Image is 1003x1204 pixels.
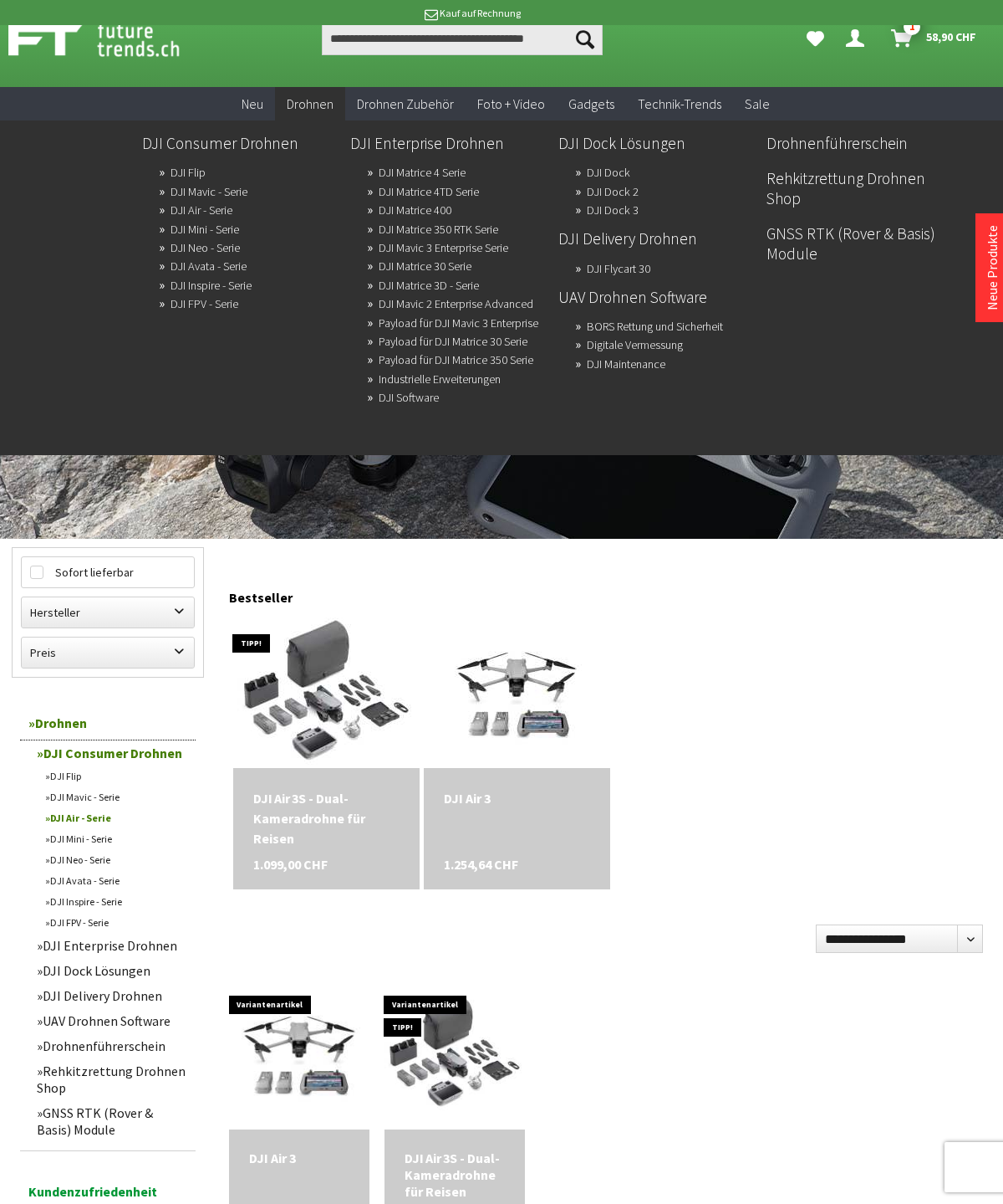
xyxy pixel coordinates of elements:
a: DJI Software [379,386,439,409]
a: Payload für DJI Matrice 30 Serie [379,330,527,353]
a: DJI Mavic - Serie [171,180,247,203]
label: Hersteller [22,597,194,628]
a: DJI Enterprise Drohnen [350,129,545,157]
div: DJI Air 3 [249,1150,349,1166]
a: BORS Rettung und Sicherheit [587,315,723,338]
a: DJI Consumer Drohnen [142,129,337,157]
a: DJI Matrice 3D - Serie [379,274,479,297]
a: DJI Flycart 30 [587,257,650,280]
a: DJI Consumer Drohnen [28,740,196,766]
a: Payload für DJI Mavic 3 Enterprise [379,311,538,335]
a: DJI Dock [587,161,630,184]
a: Payload für DJI Matrice 350 Serie [379,348,533,371]
a: DJI Air 3S - Dual-Kameradrohne für Reisen 1.099,00 CHF [253,788,400,848]
span: 58,90 CHF [926,23,976,50]
span: Neu [242,95,263,112]
a: GNSS RTK (Rover & Basis) Module [766,219,961,268]
a: GNSS RTK (Rover & Basis) Module [28,1100,196,1142]
a: DJI FPV - Serie [171,292,238,315]
a: DJI Inspire - Serie [37,891,196,912]
a: DJI Air 3 1.254,64 CHF [444,788,590,808]
span: 1.099,00 CHF [253,854,328,874]
a: DJI Matrice 350 RTK Serie [379,218,498,241]
a: DJI FPV - Serie [37,912,196,933]
a: DJI Air - Serie [171,198,232,222]
span: Gadgets [568,95,614,112]
a: DJI Neo - Serie [171,236,240,259]
span: 1.254,64 CHF [444,854,518,874]
a: DJI Matrice 400 [379,198,451,222]
a: Rehkitzrettung Drohnen Shop [766,164,961,213]
button: Suchen [568,22,603,55]
a: Neu [230,87,275,121]
img: DJI Air 3S - Dual-Kameradrohne für Reisen [237,617,415,768]
a: Dein Konto [839,22,878,55]
a: DJI Inspire - Serie [171,274,252,297]
div: DJI Air 3S - Dual-Kameradrohne für Reisen [405,1150,504,1200]
a: UAV Drohnen Software [28,1008,196,1033]
a: DJI Mavic 2 Enterprise Advanced [379,292,533,315]
a: Foto + Video [466,87,557,121]
span: Drohnen Zubehör [357,95,454,112]
a: DJI Matrice 4TD Serie [379,180,479,203]
a: DJI Air 3 1.254,64 CHF [249,1150,349,1166]
a: Drohnen [275,87,345,121]
img: DJI Air 3 [441,617,592,768]
span: Foto + Video [477,95,545,112]
a: DJI Dock 2 [587,180,639,203]
span: 1 [904,18,920,35]
a: Gadgets [557,87,626,121]
div: DJI Air 3 [444,788,590,808]
span: Drohnen [287,95,333,112]
a: Drohnenführerschein [28,1033,196,1058]
a: DJI Air 3S - Dual-Kameradrohne für Reisen 1.099,00 CHF [405,1150,504,1200]
a: DJI Avata - Serie [171,254,247,278]
a: DJI Dock 3 [587,198,639,222]
a: Drohnen Zubehör [345,87,466,121]
a: DJI Enterprise Drohnen [28,933,196,958]
a: DJI Avata - Serie [37,870,196,891]
a: DJI Maintenance [587,352,665,376]
a: DJI Delivery Drohnen [28,983,196,1008]
label: Preis [22,638,194,668]
a: Rehkitzrettung Drohnen Shop [28,1058,196,1100]
input: Produkt, Marke, Kategorie, EAN, Artikelnummer… [322,22,603,55]
label: Sofort lieferbar [22,557,194,587]
a: DJI Mavic - Serie [37,786,196,807]
a: Warenkorb [884,22,985,55]
span: Sale [745,95,770,112]
a: DJI Matrice 30 Serie [379,254,471,278]
div: DJI Air 3S - Dual-Kameradrohne für Reisen [253,788,400,848]
a: Sale [733,87,782,121]
a: DJI Flip [171,161,206,184]
a: UAV Drohnen Software [558,283,753,311]
img: DJI Air 3 [229,984,369,1124]
a: Drohnenführerschein [766,129,961,157]
a: Meine Favoriten [798,22,832,55]
a: DJI Air - Serie [37,807,196,828]
a: Digitale Vermessung [587,333,683,356]
a: Drohnen [20,706,196,740]
a: DJI Neo - Serie [37,849,196,870]
img: DJI Air 3S - Dual-Kameradrohne für Reisen [384,995,524,1114]
a: Technik-Trends [626,87,733,121]
a: Industrielle Erweiterungen [379,367,501,391]
img: Shop Futuretrends - zur Startseite wechseln [8,18,216,60]
a: DJI Mavic 3 Enterprise Serie [379,236,508,259]
a: DJI Matrice 4 Serie [379,161,466,184]
a: DJI Mini - Serie [37,828,196,849]
a: Neue Produkte [984,225,1000,310]
a: DJI Mini - Serie [171,218,239,241]
a: DJI Delivery Drohnen [558,224,753,253]
a: DJI Dock Lösungen [558,129,753,157]
div: Bestseller [229,572,991,614]
span: Technik-Trends [638,95,721,112]
a: DJI Dock Lösungen [28,958,196,983]
a: DJI Flip [37,766,196,786]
